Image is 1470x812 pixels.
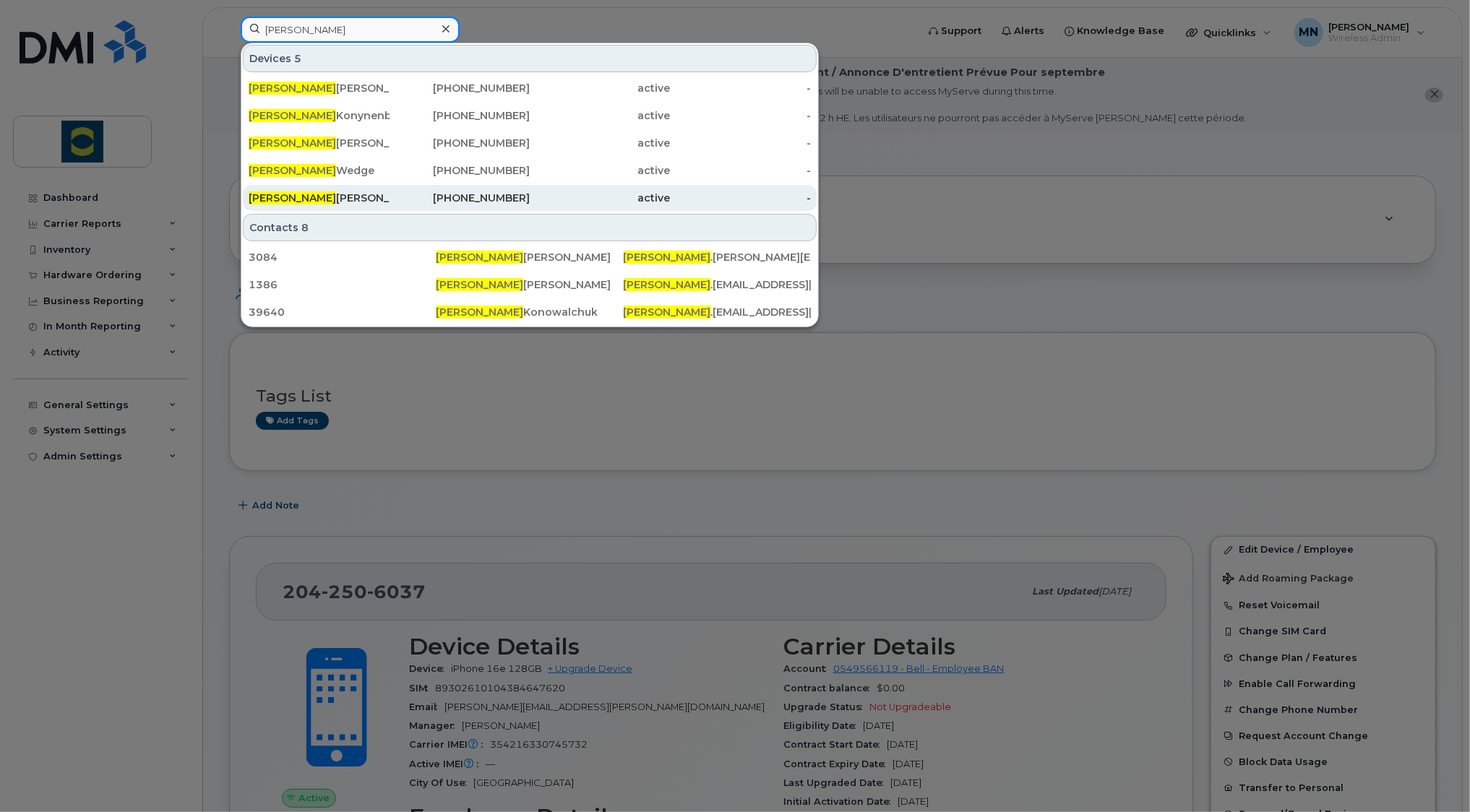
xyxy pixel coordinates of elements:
[671,108,812,123] div: -
[624,305,811,319] div: .[EMAIL_ADDRESS][DOMAIN_NAME]
[436,278,523,291] span: [PERSON_NAME]
[530,81,671,95] div: active
[243,75,817,101] a: [PERSON_NAME][PERSON_NAME][PHONE_NUMBER]active-
[390,108,530,123] div: [PHONE_NUMBER]
[671,136,812,150] div: -
[243,185,817,211] a: [PERSON_NAME][PERSON_NAME][PHONE_NUMBER]active-
[624,278,711,291] span: [PERSON_NAME]
[671,163,812,178] div: -
[436,306,523,319] span: [PERSON_NAME]
[390,163,530,178] div: [PHONE_NUMBER]
[249,250,436,264] div: 3084
[301,220,309,235] span: 8
[390,136,530,150] div: [PHONE_NUMBER]
[436,305,623,319] div: Konowalchuk
[249,109,336,122] span: [PERSON_NAME]
[530,191,671,205] div: active
[249,163,390,178] div: Wedge
[624,251,711,264] span: [PERSON_NAME]
[530,108,671,123] div: active
[243,103,817,129] a: [PERSON_NAME]Konynenbelt[PHONE_NUMBER]active-
[243,130,817,156] a: [PERSON_NAME][PERSON_NAME][PHONE_NUMBER]active-
[249,108,390,123] div: Konynenbelt
[243,214,817,241] div: Contacts
[243,299,817,325] a: 39640[PERSON_NAME]Konowalchuk[PERSON_NAME].[EMAIL_ADDRESS][DOMAIN_NAME]
[243,157,817,183] a: [PERSON_NAME]Wedge[PHONE_NUMBER]active-
[671,191,812,205] div: -
[530,163,671,178] div: active
[249,164,336,177] span: [PERSON_NAME]
[436,277,623,292] div: [PERSON_NAME]
[249,305,436,319] div: 39640
[243,272,817,298] a: 1386[PERSON_NAME][PERSON_NAME][PERSON_NAME].[EMAIL_ADDRESS][DOMAIN_NAME]
[249,136,390,150] div: [PERSON_NAME]
[436,251,523,264] span: [PERSON_NAME]
[624,306,711,319] span: [PERSON_NAME]
[530,136,671,150] div: active
[249,82,336,95] span: [PERSON_NAME]
[390,191,530,205] div: [PHONE_NUMBER]
[243,45,817,72] div: Devices
[249,191,390,205] div: [PERSON_NAME]
[249,81,390,95] div: [PERSON_NAME]
[249,191,336,204] span: [PERSON_NAME]
[390,81,530,95] div: [PHONE_NUMBER]
[671,81,812,95] div: -
[436,250,623,264] div: [PERSON_NAME]
[294,51,301,66] span: 5
[249,137,336,150] span: [PERSON_NAME]
[243,244,817,270] a: 3084[PERSON_NAME][PERSON_NAME][PERSON_NAME].[PERSON_NAME][EMAIL_ADDRESS][DOMAIN_NAME]
[249,277,436,292] div: 1386
[624,250,811,264] div: .[PERSON_NAME][EMAIL_ADDRESS][DOMAIN_NAME]
[624,277,811,292] div: .[EMAIL_ADDRESS][DOMAIN_NAME]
